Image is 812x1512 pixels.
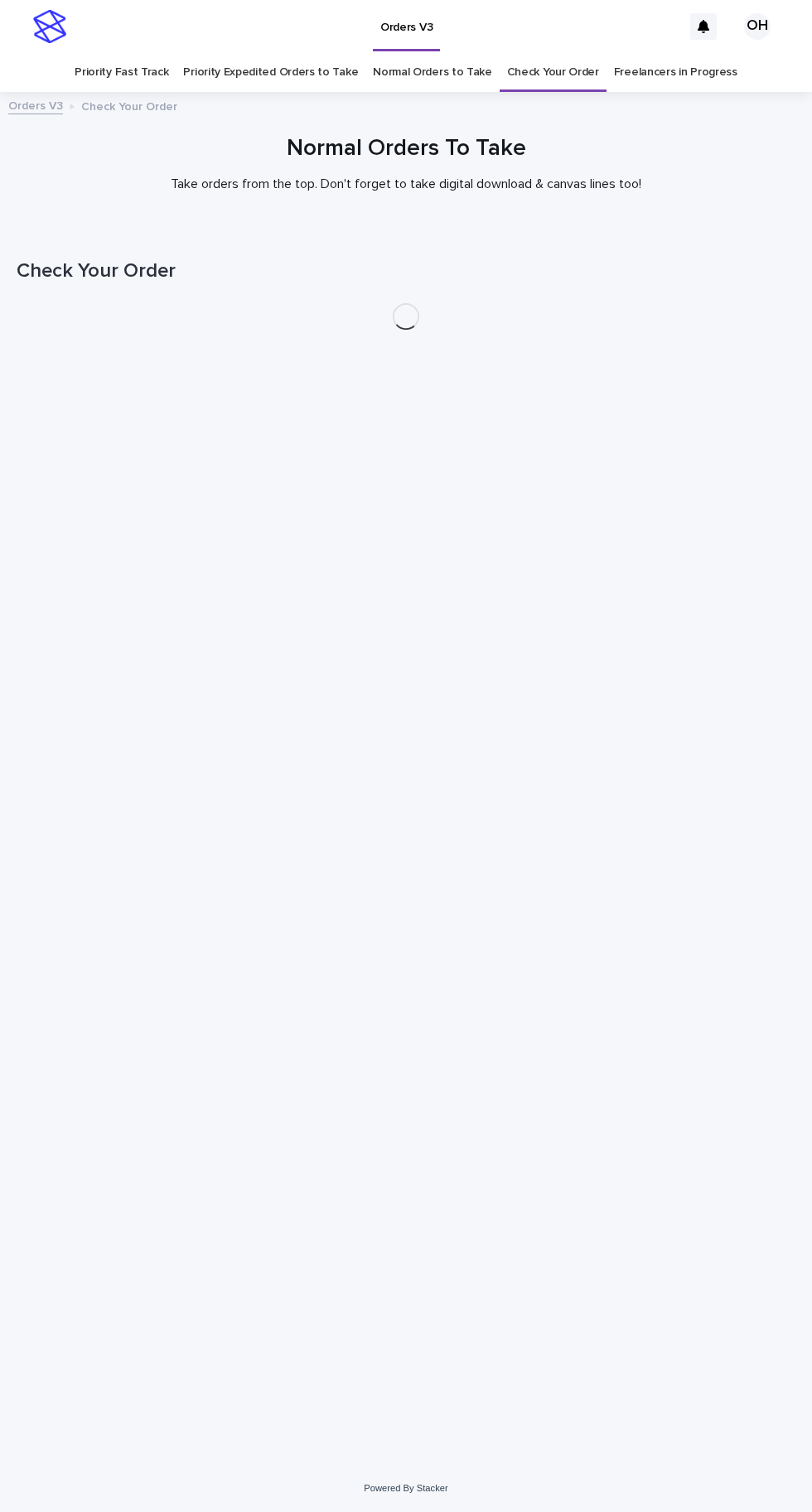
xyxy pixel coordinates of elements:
[81,96,177,114] p: Check Your Order
[183,53,358,92] a: Priority Expedited Orders to Take
[17,135,795,163] h1: Normal Orders To Take
[75,53,168,92] a: Priority Fast Track
[8,95,63,114] a: Orders V3
[744,13,771,40] div: OH
[507,53,599,92] a: Check Your Order
[33,10,66,43] img: stacker-logo-s-only.png
[373,53,492,92] a: Normal Orders to Take
[614,53,737,92] a: Freelancers in Progress
[17,259,795,283] h1: Check Your Order
[364,1483,447,1493] a: Powered By Stacker
[75,176,737,192] p: Take orders from the top. Don't forget to take digital download & canvas lines too!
